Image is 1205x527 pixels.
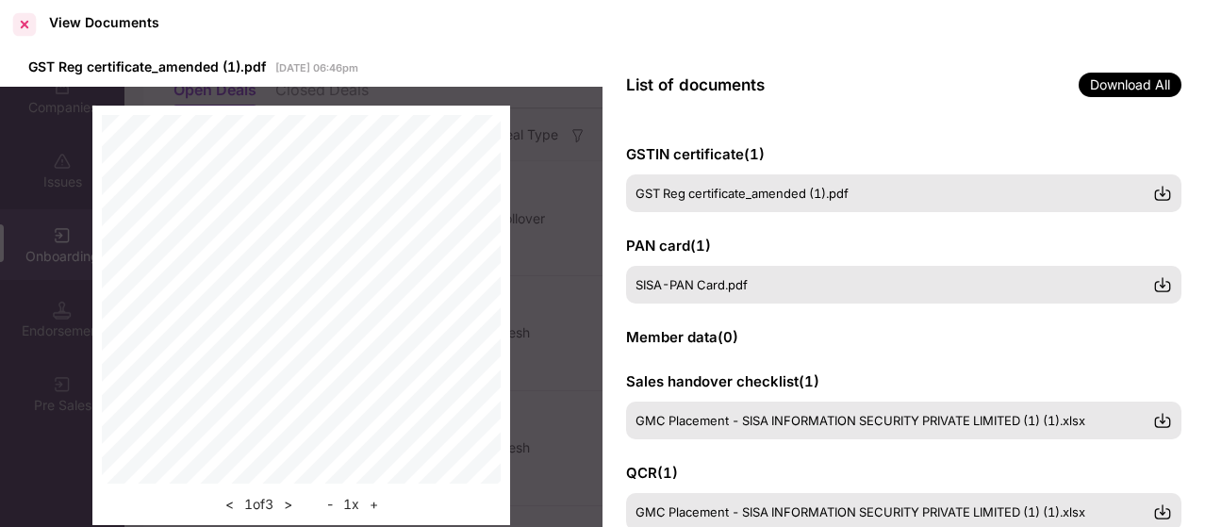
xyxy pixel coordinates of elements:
[1153,411,1172,430] img: svg+xml;base64,PHN2ZyBpZD0iRG93bmxvYWQtMzJ4MzIiIHhtbG5zPSJodHRwOi8vd3d3LnczLm9yZy8yMDAwL3N2ZyIgd2...
[636,186,849,201] span: GST Reg certificate_amended (1).pdf
[220,493,298,516] div: 1 of 3
[626,237,711,255] span: PAN card ( 1 )
[1079,73,1181,97] span: Download All
[28,58,266,74] span: GST Reg certificate_amended (1).pdf
[636,277,748,292] span: SISA-PAN Card.pdf
[220,493,239,516] button: <
[364,493,384,516] button: +
[626,464,678,482] span: QCR ( 1 )
[322,493,338,516] button: -
[322,493,384,516] div: 1 x
[275,61,358,74] span: [DATE] 06:46pm
[1153,275,1172,294] img: svg+xml;base64,PHN2ZyBpZD0iRG93bmxvYWQtMzJ4MzIiIHhtbG5zPSJodHRwOi8vd3d3LnczLm9yZy8yMDAwL3N2ZyIgd2...
[626,145,765,163] span: GSTIN certificate ( 1 )
[636,413,1085,428] span: GMC Placement - SISA INFORMATION SECURITY PRIVATE LIMITED (1) (1).xlsx
[49,14,159,30] div: View Documents
[626,372,819,390] span: Sales handover checklist ( 1 )
[1153,502,1172,521] img: svg+xml;base64,PHN2ZyBpZD0iRG93bmxvYWQtMzJ4MzIiIHhtbG5zPSJodHRwOi8vd3d3LnczLm9yZy8yMDAwL3N2ZyIgd2...
[626,75,765,94] span: List of documents
[278,493,298,516] button: >
[1153,184,1172,203] img: svg+xml;base64,PHN2ZyBpZD0iRG93bmxvYWQtMzJ4MzIiIHhtbG5zPSJodHRwOi8vd3d3LnczLm9yZy8yMDAwL3N2ZyIgd2...
[626,328,738,346] span: Member data ( 0 )
[636,504,1085,519] span: GMC Placement - SISA INFORMATION SECURITY PRIVATE LIMITED (1) (1).xlsx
